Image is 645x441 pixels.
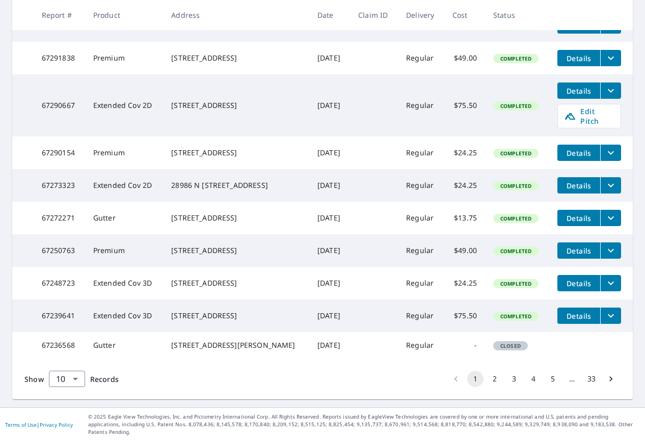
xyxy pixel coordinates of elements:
[444,74,485,136] td: $75.50
[24,374,44,384] span: Show
[5,422,73,428] p: |
[171,100,301,111] div: [STREET_ADDRESS]
[85,267,163,299] td: Extended Cov 3D
[40,421,73,428] a: Privacy Policy
[309,169,350,202] td: [DATE]
[309,136,350,169] td: [DATE]
[494,150,537,157] span: Completed
[34,234,85,267] td: 67250763
[563,86,594,96] span: Details
[398,234,444,267] td: Regular
[444,332,485,359] td: -
[557,50,600,66] button: detailsBtn-67291838
[563,279,594,288] span: Details
[494,102,537,109] span: Completed
[85,169,163,202] td: Extended Cov 2D
[563,246,594,256] span: Details
[171,180,301,190] div: 28986 N [STREET_ADDRESS]
[563,213,594,223] span: Details
[309,267,350,299] td: [DATE]
[545,371,561,387] button: Go to page 5
[171,213,301,223] div: [STREET_ADDRESS]
[49,371,85,387] div: Show 10 records
[171,245,301,256] div: [STREET_ADDRESS]
[557,275,600,291] button: detailsBtn-67248723
[557,242,600,259] button: detailsBtn-67250763
[557,308,600,324] button: detailsBtn-67239641
[600,50,621,66] button: filesDropdownBtn-67291838
[85,136,163,169] td: Premium
[88,413,640,436] p: © 2025 Eagle View Technologies, Inc. and Pictometry International Corp. All Rights Reserved. Repo...
[600,275,621,291] button: filesDropdownBtn-67248723
[494,247,537,255] span: Completed
[85,332,163,359] td: Gutter
[444,202,485,234] td: $13.75
[398,299,444,332] td: Regular
[557,82,600,99] button: detailsBtn-67290667
[494,182,537,189] span: Completed
[603,371,619,387] button: Go to next page
[171,53,301,63] div: [STREET_ADDRESS]
[600,308,621,324] button: filesDropdownBtn-67239641
[600,210,621,226] button: filesDropdownBtn-67272271
[444,42,485,74] td: $49.00
[557,177,600,194] button: detailsBtn-67273323
[171,148,301,158] div: [STREET_ADDRESS]
[444,234,485,267] td: $49.00
[564,106,614,126] span: Edit Pitch
[34,169,85,202] td: 67273323
[444,169,485,202] td: $24.25
[49,365,85,393] div: 10
[557,145,600,161] button: detailsBtn-67290154
[34,202,85,234] td: 67272271
[563,181,594,190] span: Details
[494,342,527,349] span: Closed
[467,371,483,387] button: page 1
[85,299,163,332] td: Extended Cov 3D
[398,332,444,359] td: Regular
[398,42,444,74] td: Regular
[34,74,85,136] td: 67290667
[85,234,163,267] td: Premium
[444,299,485,332] td: $75.50
[85,74,163,136] td: Extended Cov 2D
[5,421,37,428] a: Terms of Use
[557,104,621,128] a: Edit Pitch
[600,242,621,259] button: filesDropdownBtn-67250763
[309,234,350,267] td: [DATE]
[309,202,350,234] td: [DATE]
[398,202,444,234] td: Regular
[34,267,85,299] td: 67248723
[600,177,621,194] button: filesDropdownBtn-67273323
[34,299,85,332] td: 67239641
[171,340,301,350] div: [STREET_ADDRESS][PERSON_NAME]
[563,148,594,158] span: Details
[600,145,621,161] button: filesDropdownBtn-67290154
[444,136,485,169] td: $24.25
[309,42,350,74] td: [DATE]
[34,332,85,359] td: 67236568
[525,371,542,387] button: Go to page 4
[398,136,444,169] td: Regular
[557,210,600,226] button: detailsBtn-67272271
[398,267,444,299] td: Regular
[90,374,119,384] span: Records
[444,267,485,299] td: $24.25
[309,299,350,332] td: [DATE]
[446,371,621,387] nav: pagination navigation
[309,332,350,359] td: [DATE]
[85,202,163,234] td: Gutter
[563,311,594,321] span: Details
[34,42,85,74] td: 67291838
[34,136,85,169] td: 67290154
[171,278,301,288] div: [STREET_ADDRESS]
[494,313,537,320] span: Completed
[563,53,594,63] span: Details
[85,42,163,74] td: Premium
[494,215,537,222] span: Completed
[494,280,537,287] span: Completed
[583,371,600,387] button: Go to page 33
[506,371,522,387] button: Go to page 3
[600,82,621,99] button: filesDropdownBtn-67290667
[564,374,580,384] div: …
